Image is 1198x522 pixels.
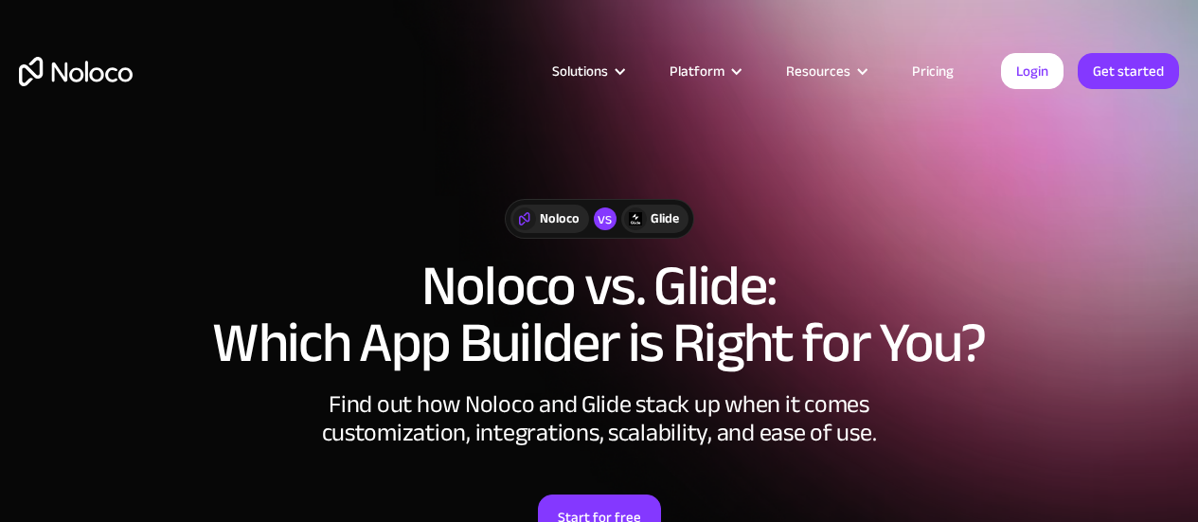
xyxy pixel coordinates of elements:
div: vs [594,207,617,230]
div: Platform [646,59,762,83]
div: Noloco [540,208,580,229]
div: Platform [670,59,724,83]
a: home [19,57,133,86]
a: Pricing [888,59,977,83]
a: Get started [1078,53,1179,89]
div: Resources [762,59,888,83]
div: Solutions [528,59,646,83]
h1: Noloco vs. Glide: Which App Builder is Right for You? [19,258,1179,371]
div: Find out how Noloco and Glide stack up when it comes customization, integrations, scalability, an... [315,390,884,447]
div: Glide [651,208,679,229]
div: Resources [786,59,850,83]
div: Solutions [552,59,608,83]
a: Login [1001,53,1064,89]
